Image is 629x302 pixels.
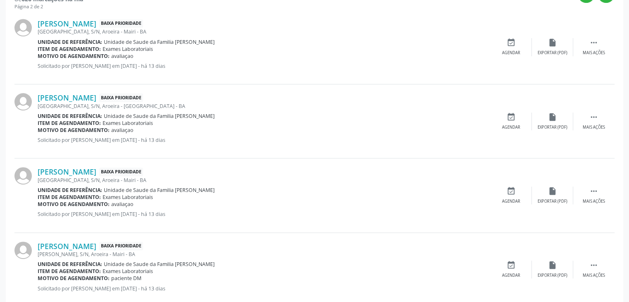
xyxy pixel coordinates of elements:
[38,53,110,60] b: Motivo de agendamento:
[38,167,96,176] a: [PERSON_NAME]
[38,120,101,127] b: Item de agendamento:
[583,199,605,204] div: Mais ações
[538,199,567,204] div: Exportar (PDF)
[538,273,567,278] div: Exportar (PDF)
[103,120,153,127] span: Exames Laboratoriais
[38,28,490,35] div: [GEOGRAPHIC_DATA], S/N, Aroeira - Mairi - BA
[589,187,598,196] i: 
[38,103,490,110] div: [GEOGRAPHIC_DATA], S/N, Aroeira - [GEOGRAPHIC_DATA] - BA
[104,187,215,194] span: Unidade de Saude da Familia [PERSON_NAME]
[38,261,102,268] b: Unidade de referência:
[38,211,490,218] p: Solicitado por [PERSON_NAME] em [DATE] - há 13 dias
[38,194,101,201] b: Item de agendamento:
[38,268,101,275] b: Item de agendamento:
[38,127,110,134] b: Motivo de agendamento:
[583,50,605,56] div: Mais ações
[104,261,215,268] span: Unidade de Saude da Familia [PERSON_NAME]
[548,261,557,270] i: insert_drive_file
[103,268,153,275] span: Exames Laboratoriais
[589,261,598,270] i: 
[548,38,557,47] i: insert_drive_file
[14,93,32,110] img: img
[38,62,490,70] p: Solicitado por [PERSON_NAME] em [DATE] - há 13 dias
[548,187,557,196] i: insert_drive_file
[111,275,141,282] span: paciente DM
[583,273,605,278] div: Mais ações
[538,50,567,56] div: Exportar (PDF)
[589,38,598,47] i: 
[111,201,133,208] span: avaliaçao
[507,261,516,270] i: event_available
[38,93,96,102] a: [PERSON_NAME]
[38,46,101,53] b: Item de agendamento:
[103,46,153,53] span: Exames Laboratoriais
[38,187,102,194] b: Unidade de referência:
[38,137,490,144] p: Solicitado por [PERSON_NAME] em [DATE] - há 13 dias
[38,177,490,184] div: [GEOGRAPHIC_DATA], S/N, Aroeira - Mairi - BA
[38,275,110,282] b: Motivo de agendamento:
[14,3,83,10] div: Página 2 de 2
[589,113,598,122] i: 
[548,113,557,122] i: insert_drive_file
[502,125,520,130] div: Agendar
[507,187,516,196] i: event_available
[38,242,96,251] a: [PERSON_NAME]
[104,38,215,46] span: Unidade de Saude da Familia [PERSON_NAME]
[38,19,96,28] a: [PERSON_NAME]
[14,19,32,36] img: img
[14,167,32,185] img: img
[38,285,490,292] p: Solicitado por [PERSON_NAME] em [DATE] - há 13 dias
[507,38,516,47] i: event_available
[583,125,605,130] div: Mais ações
[38,38,102,46] b: Unidade de referência:
[538,125,567,130] div: Exportar (PDF)
[111,53,133,60] span: avaliaçao
[103,194,153,201] span: Exames Laboratoriais
[507,113,516,122] i: event_available
[99,242,143,250] span: Baixa Prioridade
[38,201,110,208] b: Motivo de agendamento:
[38,251,490,258] div: [PERSON_NAME], S/N, Aroeira - Mairi - BA
[99,168,143,176] span: Baixa Prioridade
[38,113,102,120] b: Unidade de referência:
[502,199,520,204] div: Agendar
[111,127,133,134] span: avaliaçao
[14,242,32,259] img: img
[99,19,143,28] span: Baixa Prioridade
[104,113,215,120] span: Unidade de Saude da Familia [PERSON_NAME]
[99,93,143,102] span: Baixa Prioridade
[502,50,520,56] div: Agendar
[502,273,520,278] div: Agendar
